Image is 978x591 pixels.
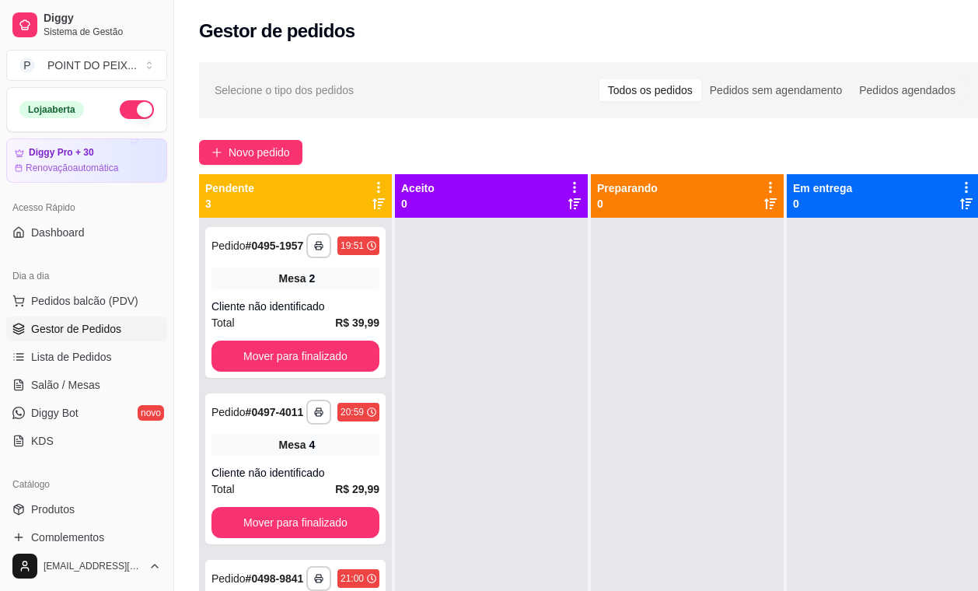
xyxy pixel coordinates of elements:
[205,196,254,212] p: 3
[279,437,306,453] span: Mesa
[6,497,167,522] a: Produtos
[29,147,94,159] article: Diggy Pro + 30
[211,147,222,158] span: plus
[599,79,701,101] div: Todos os pedidos
[279,271,306,286] span: Mesa
[211,572,246,585] span: Pedido
[341,406,364,418] div: 20:59
[44,12,161,26] span: Diggy
[6,400,167,425] a: Diggy Botnovo
[26,162,118,174] article: Renovação automática
[6,547,167,585] button: [EMAIL_ADDRESS][DOMAIN_NAME]
[597,180,658,196] p: Preparando
[31,405,79,421] span: Diggy Bot
[6,344,167,369] a: Lista de Pedidos
[701,79,851,101] div: Pedidos sem agendamento
[19,101,84,118] div: Loja aberta
[31,321,121,337] span: Gestor de Pedidos
[211,465,379,481] div: Cliente não identificado
[6,6,167,44] a: DiggySistema de Gestão
[31,502,75,517] span: Produtos
[401,196,435,212] p: 0
[199,19,355,44] h2: Gestor de pedidos
[229,144,290,161] span: Novo pedido
[6,138,167,183] a: Diggy Pro + 30Renovaçãoautomática
[211,406,246,418] span: Pedido
[6,372,167,397] a: Salão / Mesas
[31,293,138,309] span: Pedidos balcão (PDV)
[44,560,142,572] span: [EMAIL_ADDRESS][DOMAIN_NAME]
[793,180,852,196] p: Em entrega
[6,289,167,313] button: Pedidos balcão (PDV)
[335,316,379,329] strong: R$ 39,99
[211,314,235,331] span: Total
[19,58,35,73] span: P
[246,406,304,418] strong: # 0497-4011
[211,481,235,498] span: Total
[31,530,104,545] span: Complementos
[31,225,85,240] span: Dashboard
[6,525,167,550] a: Complementos
[6,316,167,341] a: Gestor de Pedidos
[246,572,304,585] strong: # 0498-9841
[6,50,167,81] button: Select a team
[211,507,379,538] button: Mover para finalizado
[211,240,246,252] span: Pedido
[309,271,316,286] div: 2
[6,195,167,220] div: Acesso Rápido
[215,82,354,99] span: Selecione o tipo dos pedidos
[851,79,964,101] div: Pedidos agendados
[341,572,364,585] div: 21:00
[44,26,161,38] span: Sistema de Gestão
[793,196,852,212] p: 0
[205,180,254,196] p: Pendente
[31,377,100,393] span: Salão / Mesas
[335,483,379,495] strong: R$ 29,99
[211,299,379,314] div: Cliente não identificado
[401,180,435,196] p: Aceito
[6,264,167,289] div: Dia a dia
[120,100,154,119] button: Alterar Status
[211,341,379,372] button: Mover para finalizado
[341,240,364,252] div: 19:51
[6,428,167,453] a: KDS
[47,58,137,73] div: POINT DO PEIX ...
[31,433,54,449] span: KDS
[6,472,167,497] div: Catálogo
[6,220,167,245] a: Dashboard
[246,240,304,252] strong: # 0495-1957
[31,349,112,365] span: Lista de Pedidos
[597,196,658,212] p: 0
[309,437,316,453] div: 4
[199,140,302,165] button: Novo pedido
